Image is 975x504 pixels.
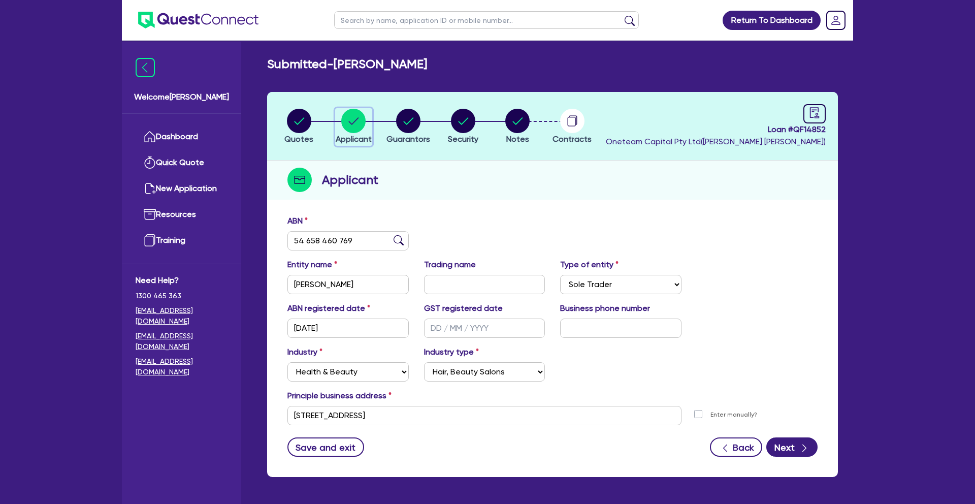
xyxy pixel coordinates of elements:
span: Welcome [PERSON_NAME] [134,91,229,103]
label: Industry [287,346,322,358]
label: Principle business address [287,390,392,402]
a: Resources [136,202,227,228]
input: DD / MM / YYYY [287,319,409,338]
label: ABN [287,215,308,227]
a: Return To Dashboard [723,11,821,30]
span: Need Help? [136,274,227,287]
button: Notes [505,108,530,146]
label: Industry type [424,346,479,358]
button: Contracts [552,108,592,146]
span: 1300 465 363 [136,291,227,301]
img: quest-connect-logo-blue [138,12,258,28]
input: DD / MM / YYYY [424,319,545,338]
input: Search by name, application ID or mobile number... [334,11,639,29]
label: ABN registered date [287,302,370,314]
label: GST registered date [424,302,503,314]
span: Contracts [552,134,592,144]
label: Enter manually? [710,410,757,420]
a: Training [136,228,227,254]
h2: Applicant [322,171,378,189]
span: audit [809,107,820,118]
span: Security [448,134,478,144]
a: Dropdown toggle [823,7,849,34]
a: New Application [136,176,227,202]
img: step-icon [287,168,312,192]
button: Quotes [284,108,314,146]
a: [EMAIL_ADDRESS][DOMAIN_NAME] [136,305,227,327]
button: Save and exit [287,437,364,457]
button: Applicant [335,108,372,146]
button: Back [710,437,762,457]
img: quick-quote [144,156,156,169]
span: Loan # QF14852 [606,123,826,136]
img: resources [144,208,156,220]
a: Quick Quote [136,150,227,176]
span: Quotes [284,134,313,144]
img: training [144,234,156,246]
img: new-application [144,182,156,195]
img: abn-lookup icon [394,235,404,245]
button: Next [766,437,818,457]
span: Notes [506,134,529,144]
label: Business phone number [560,302,650,314]
label: Type of entity [560,259,619,271]
label: Entity name [287,259,337,271]
img: icon-menu-close [136,58,155,77]
h2: Submitted - [PERSON_NAME] [267,57,427,72]
a: [EMAIL_ADDRESS][DOMAIN_NAME] [136,331,227,352]
a: audit [803,104,826,123]
a: Dashboard [136,124,227,150]
button: Security [447,108,479,146]
a: [EMAIL_ADDRESS][DOMAIN_NAME] [136,356,227,377]
label: Trading name [424,259,476,271]
span: Applicant [336,134,372,144]
span: Guarantors [386,134,430,144]
span: Oneteam Capital Pty Ltd ( [PERSON_NAME] [PERSON_NAME] ) [606,137,826,146]
button: Guarantors [386,108,431,146]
